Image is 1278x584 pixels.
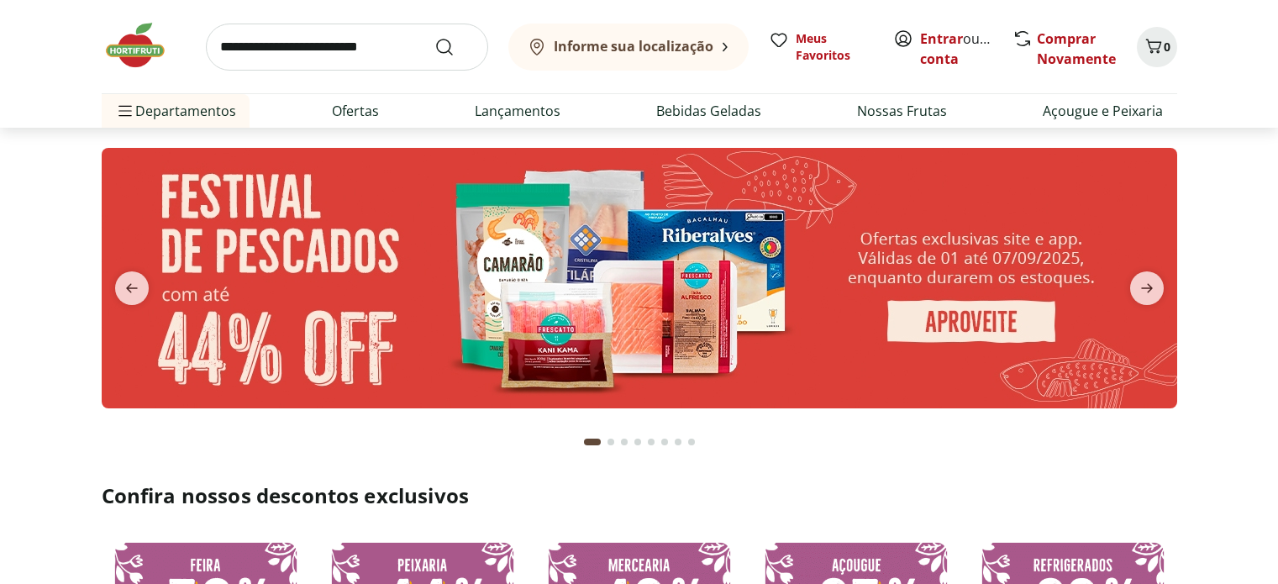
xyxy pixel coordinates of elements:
a: Entrar [920,29,963,48]
button: Informe sua localização [508,24,749,71]
button: Carrinho [1137,27,1177,67]
a: Lançamentos [475,101,560,121]
a: Açougue e Peixaria [1043,101,1163,121]
a: Meus Favoritos [769,30,873,64]
img: Hortifruti [102,20,186,71]
span: Meus Favoritos [796,30,873,64]
button: Go to page 2 from fs-carousel [604,422,618,462]
img: pescados [102,148,1177,408]
span: Departamentos [115,91,236,131]
button: Go to page 8 from fs-carousel [685,422,698,462]
button: next [1117,271,1177,305]
button: Go to page 5 from fs-carousel [644,422,658,462]
b: Informe sua localização [554,37,713,55]
button: Go to page 4 from fs-carousel [631,422,644,462]
button: Go to page 3 from fs-carousel [618,422,631,462]
button: Current page from fs-carousel [581,422,604,462]
button: Go to page 6 from fs-carousel [658,422,671,462]
span: 0 [1164,39,1170,55]
a: Comprar Novamente [1037,29,1116,68]
button: previous [102,271,162,305]
button: Go to page 7 from fs-carousel [671,422,685,462]
span: ou [920,29,995,69]
input: search [206,24,488,71]
a: Nossas Frutas [857,101,947,121]
h2: Confira nossos descontos exclusivos [102,482,1177,509]
button: Menu [115,91,135,131]
a: Bebidas Geladas [656,101,761,121]
button: Submit Search [434,37,475,57]
a: Criar conta [920,29,1012,68]
a: Ofertas [332,101,379,121]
